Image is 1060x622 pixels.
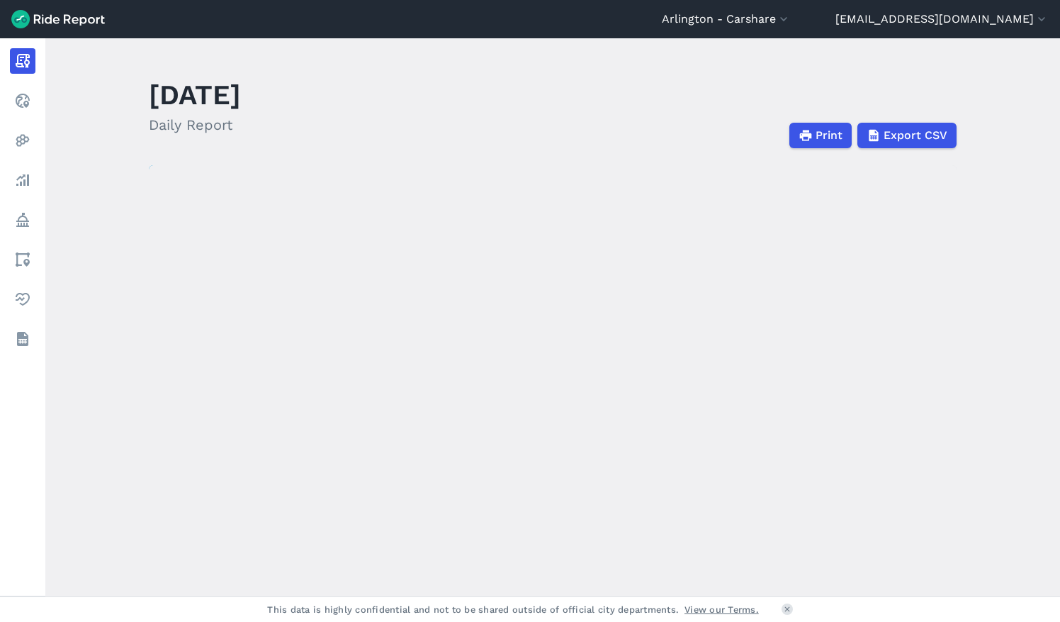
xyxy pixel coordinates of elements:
span: Print [816,127,842,144]
a: View our Terms. [684,603,759,616]
button: Print [789,123,852,148]
h2: Daily Report [149,114,241,135]
a: Analyze [10,167,35,193]
button: [EMAIL_ADDRESS][DOMAIN_NAME] [835,11,1049,28]
a: Health [10,287,35,312]
a: Report [10,48,35,74]
a: Realtime [10,88,35,113]
button: Export CSV [857,123,957,148]
img: Ride Report [11,10,105,28]
span: Export CSV [884,127,947,144]
h1: [DATE] [149,75,241,114]
a: Policy [10,207,35,233]
button: Arlington - Carshare [662,11,791,28]
a: Heatmaps [10,128,35,153]
a: Areas [10,247,35,272]
a: Datasets [10,326,35,352]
